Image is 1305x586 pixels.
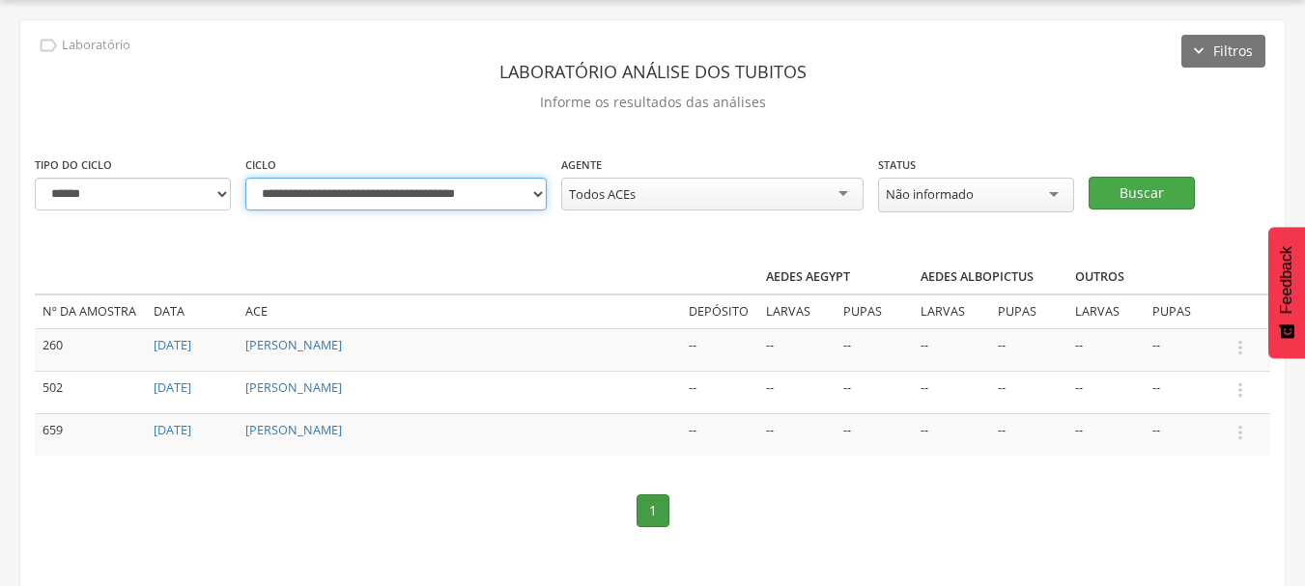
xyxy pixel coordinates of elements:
i:  [38,35,59,56]
td: -- [913,413,990,455]
td: -- [1067,328,1145,371]
i:  [1230,422,1251,443]
button: Filtros [1181,35,1265,68]
i:  [1230,379,1251,401]
header: Laboratório análise dos tubitos [35,54,1270,89]
td: -- [758,328,836,371]
a: [PERSON_NAME] [245,337,342,353]
td: -- [990,413,1067,455]
label: Agente [561,157,602,173]
span: Feedback [1278,246,1295,314]
td: 502 [35,371,146,413]
i:  [1230,337,1251,358]
td: -- [681,371,758,413]
td: Pupas [836,294,913,328]
td: -- [990,328,1067,371]
a: [PERSON_NAME] [245,422,342,438]
td: Depósito [681,294,758,328]
td: -- [681,413,758,455]
td: Pupas [990,294,1067,328]
td: Data [146,294,238,328]
td: -- [1145,371,1222,413]
td: ACE [238,294,681,328]
button: Feedback - Mostrar pesquisa [1268,227,1305,358]
td: -- [758,413,836,455]
td: -- [1145,328,1222,371]
div: Todos ACEs [569,185,636,203]
a: 1 [637,494,669,527]
th: Aedes albopictus [913,261,1067,294]
td: -- [1145,413,1222,455]
label: Status [878,157,916,173]
td: -- [836,371,913,413]
td: Larvas [913,294,990,328]
th: Aedes aegypt [758,261,913,294]
td: 260 [35,328,146,371]
label: Ciclo [245,157,276,173]
div: Não informado [886,185,974,203]
td: -- [836,413,913,455]
p: Laboratório [62,38,130,53]
button: Buscar [1089,177,1195,209]
td: -- [681,328,758,371]
td: -- [913,371,990,413]
a: [PERSON_NAME] [245,379,342,396]
td: Larvas [758,294,836,328]
td: -- [913,328,990,371]
td: -- [990,371,1067,413]
td: -- [836,328,913,371]
label: Tipo do ciclo [35,157,112,173]
a: [DATE] [154,337,191,353]
a: [DATE] [154,422,191,438]
a: [DATE] [154,379,191,396]
td: Larvas [1067,294,1145,328]
td: 659 [35,413,146,455]
td: Pupas [1145,294,1222,328]
th: Outros [1067,261,1222,294]
td: -- [1067,413,1145,455]
td: -- [758,371,836,413]
td: -- [1067,371,1145,413]
p: Informe os resultados das análises [35,89,1270,116]
td: Nº da amostra [35,294,146,328]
